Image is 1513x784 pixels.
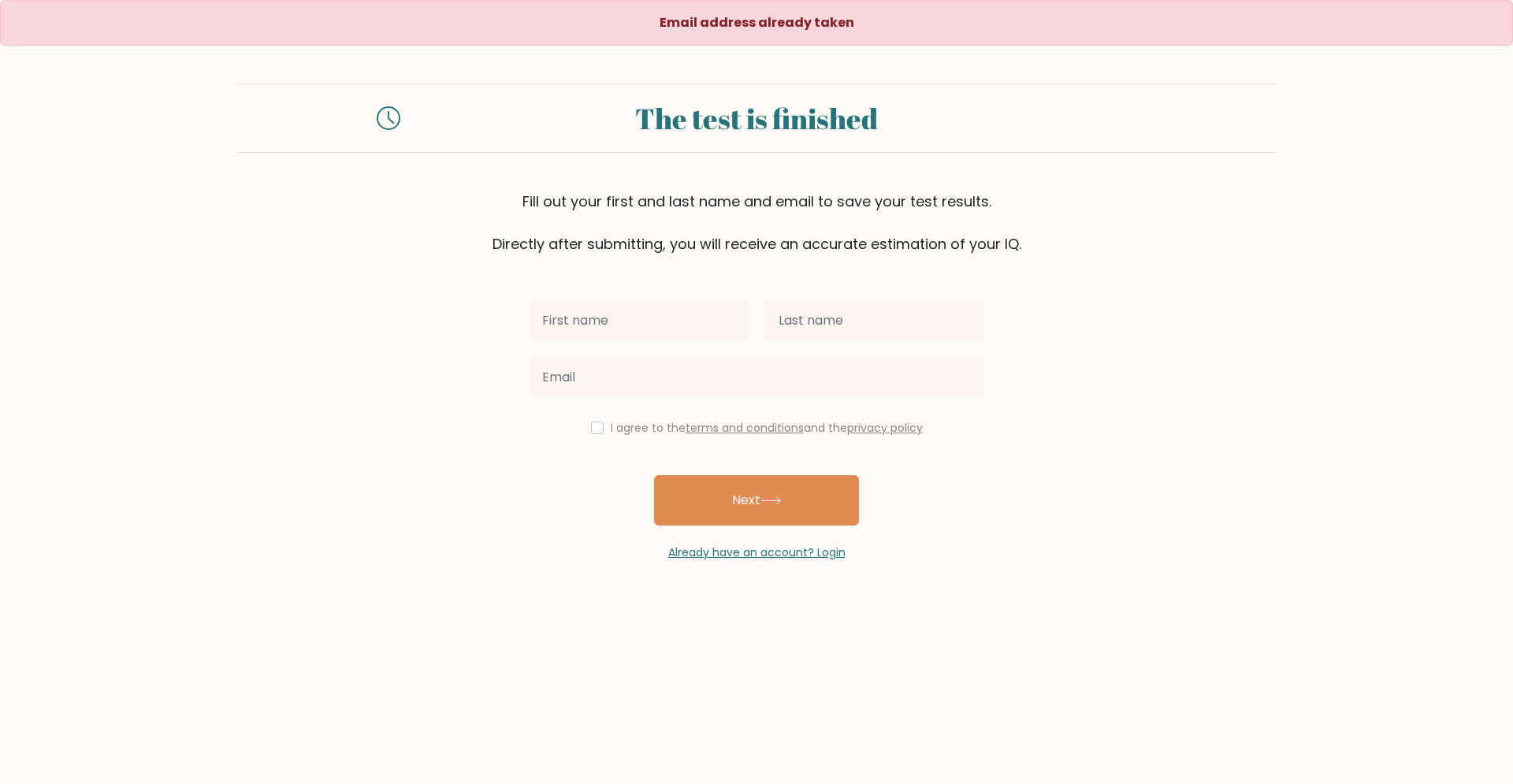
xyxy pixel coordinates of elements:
div: Fill out your first and last name and email to save your test results. Directly after submitting,... [236,191,1277,255]
strong: Email address already taken [660,13,854,32]
a: privacy policy [847,420,923,436]
div: The test is finished [419,97,1094,139]
a: terms and conditions [686,420,804,436]
input: First name [530,299,747,343]
a: Already have an account? Login [668,544,846,560]
label: I agree to the and the [611,420,923,436]
input: Last name [766,299,983,343]
button: Next [654,475,859,526]
input: Email [530,355,983,399]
